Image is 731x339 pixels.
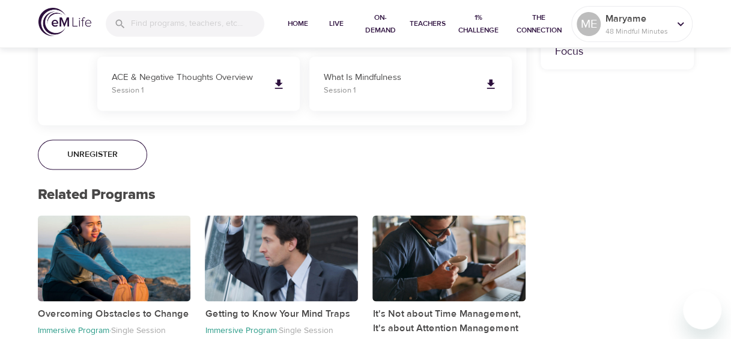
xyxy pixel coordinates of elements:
[38,8,91,36] img: logo
[205,325,278,335] p: Immersive Program ·
[97,56,300,111] a: ACE & Negative Thoughts OverviewSession 1
[112,85,262,97] p: Session 1
[284,17,312,30] span: Home
[309,56,512,111] a: What Is MindfulnessSession 1
[577,12,601,36] div: ME
[38,325,111,335] p: Immersive Program ·
[322,17,351,30] span: Live
[455,11,502,37] span: 1% Challenge
[38,139,147,169] button: Unregister
[131,11,264,37] input: Find programs, teachers, etc...
[38,184,526,206] p: Related Programs
[112,71,262,85] p: ACE & Negative Thoughts Overview
[605,26,669,37] p: 48 Mindful Minutes
[205,306,358,320] p: Getting to Know Your Mind Traps
[67,147,118,162] span: Unregister
[605,11,669,26] p: Maryame
[111,325,166,335] p: Single Session
[511,11,566,37] span: The Connection
[555,43,679,60] p: Focus
[324,85,475,97] p: Session 1
[324,71,475,85] p: What Is Mindfulness
[410,17,446,30] span: Teachers
[278,325,333,335] p: Single Session
[360,11,400,37] span: On-Demand
[372,306,526,335] p: It's Not about Time Management, It's about Attention Management
[38,306,191,320] p: Overcoming Obstacles to Change
[683,291,721,329] iframe: Button to launch messaging window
